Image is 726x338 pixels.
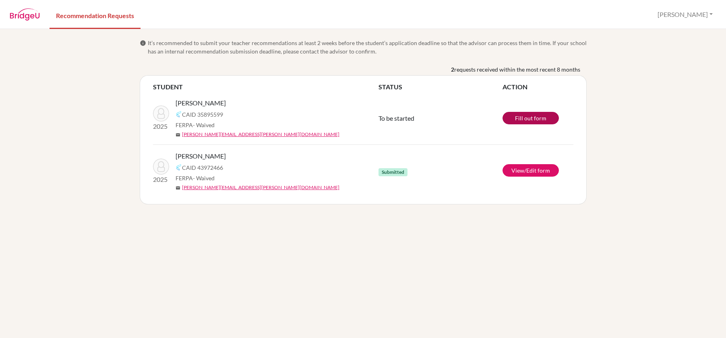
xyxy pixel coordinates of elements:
p: 2025 [153,175,169,184]
img: Common App logo [176,111,182,117]
span: FERPA [176,174,215,182]
a: [PERSON_NAME][EMAIL_ADDRESS][PERSON_NAME][DOMAIN_NAME] [182,131,339,138]
a: [PERSON_NAME][EMAIL_ADDRESS][PERSON_NAME][DOMAIN_NAME] [182,184,339,191]
th: ACTION [503,82,573,92]
p: 2025 [153,122,169,131]
span: FERPA [176,121,215,129]
a: Recommendation Requests [50,1,141,29]
span: mail [176,185,180,190]
span: CAID 43972466 [182,163,223,172]
img: Bhesania, Aryav [153,105,169,122]
span: [PERSON_NAME] [176,98,226,108]
span: - Waived [193,122,215,128]
span: It’s recommended to submit your teacher recommendations at least 2 weeks before the student’s app... [148,39,587,56]
span: mail [176,132,180,137]
span: To be started [379,114,414,122]
b: 2 [451,65,454,74]
span: Submitted [379,168,407,176]
th: STATUS [379,82,503,92]
span: [PERSON_NAME] [176,151,226,161]
span: requests received within the most recent 8 months [454,65,580,74]
img: BridgeU logo [10,8,40,21]
a: Fill out form [503,112,559,124]
span: info [140,40,146,46]
img: Shaik, Aqeel [153,159,169,175]
span: CAID 35895599 [182,110,223,119]
button: [PERSON_NAME] [654,7,716,22]
img: Common App logo [176,164,182,171]
th: STUDENT [153,82,379,92]
span: - Waived [193,175,215,181]
a: View/Edit form [503,164,559,177]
